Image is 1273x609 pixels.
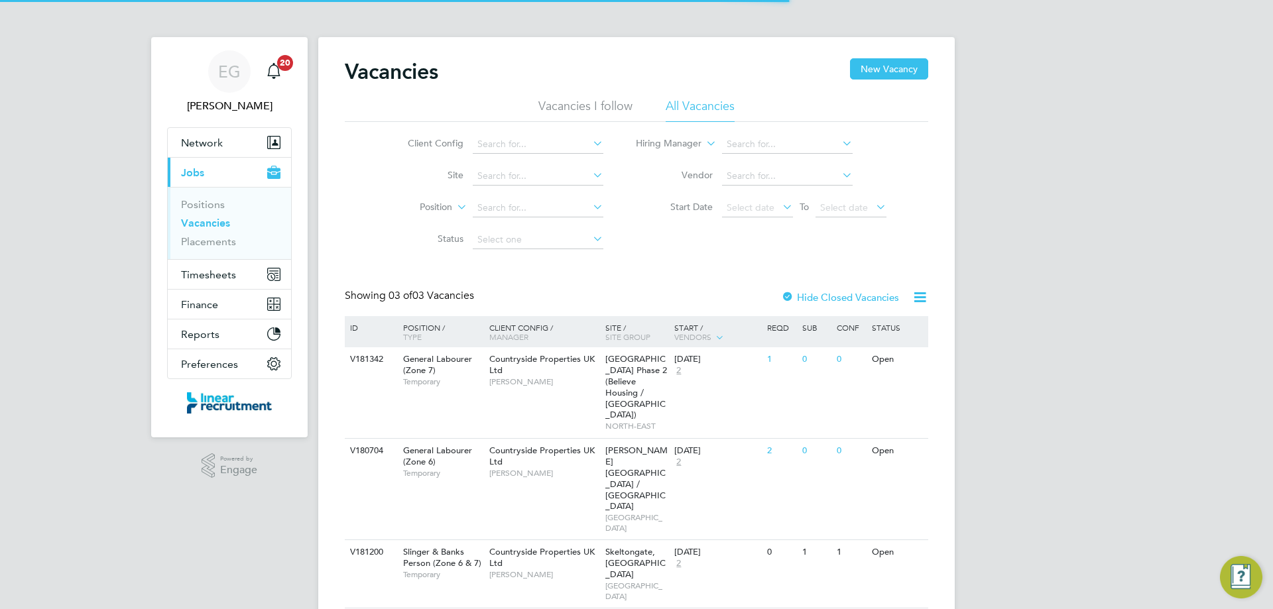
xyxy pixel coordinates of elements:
span: Select date [820,201,868,213]
span: Vendors [674,331,711,342]
label: Start Date [636,201,713,213]
div: [DATE] [674,547,760,558]
span: Temporary [403,569,483,580]
div: V181342 [347,347,393,372]
span: Reports [181,328,219,341]
a: 20 [261,50,287,93]
label: Site [387,169,463,181]
span: 03 of [389,289,412,302]
div: Open [869,439,926,463]
nav: Main navigation [151,37,308,437]
div: V180704 [347,439,393,463]
div: Jobs [168,187,291,259]
label: Hide Closed Vacancies [781,291,899,304]
button: New Vacancy [850,58,928,80]
button: Jobs [168,158,291,187]
div: Status [869,316,926,339]
div: Sub [799,316,833,339]
input: Search for... [722,167,853,186]
span: Slinger & Banks Person (Zone 6 & 7) [403,546,481,569]
span: General Labourer (Zone 6) [403,445,472,467]
div: Showing [345,289,477,303]
span: Countryside Properties UK Ltd [489,353,595,376]
div: 0 [799,347,833,372]
a: Positions [181,198,225,211]
div: 1 [799,540,833,565]
div: Start / [671,316,764,349]
button: Engage Resource Center [1220,556,1262,598]
span: EG [218,63,241,80]
span: [PERSON_NAME][GEOGRAPHIC_DATA] / [GEOGRAPHIC_DATA] [605,445,668,512]
span: Manager [489,331,528,342]
label: Vendor [636,169,713,181]
div: 0 [833,347,868,372]
span: Temporary [403,468,483,478]
span: [GEOGRAPHIC_DATA] [605,512,668,533]
input: Search for... [722,135,853,154]
span: 03 Vacancies [389,289,474,302]
label: Status [387,233,463,245]
span: [PERSON_NAME] [489,569,599,580]
div: ID [347,316,393,339]
div: 2 [764,439,798,463]
span: Site Group [605,331,650,342]
span: [PERSON_NAME] [489,468,599,478]
span: 2 [674,558,683,569]
div: [DATE] [674,354,760,365]
div: 0 [764,540,798,565]
img: linearrecruitment-logo-retina.png [187,392,272,414]
label: Position [376,201,452,214]
span: Jobs [181,166,204,179]
div: Open [869,540,926,565]
div: 1 [764,347,798,372]
span: Network [181,137,223,149]
div: Site / [602,316,672,348]
input: Select one [473,231,603,249]
button: Preferences [168,349,291,378]
div: V181200 [347,540,393,565]
span: Skeltongate, [GEOGRAPHIC_DATA] [605,546,666,580]
span: Countryside Properties UK Ltd [489,546,595,569]
li: All Vacancies [666,98,735,122]
div: Reqd [764,316,798,339]
h2: Vacancies [345,58,438,85]
span: 20 [277,55,293,71]
div: 0 [833,439,868,463]
span: Countryside Properties UK Ltd [489,445,595,467]
span: To [796,198,813,215]
span: Finance [181,298,218,311]
div: 0 [799,439,833,463]
a: Vacancies [181,217,230,229]
span: Engage [220,465,257,476]
button: Network [168,128,291,157]
label: Client Config [387,137,463,149]
a: EG[PERSON_NAME] [167,50,292,114]
a: Powered byEngage [202,453,258,478]
input: Search for... [473,199,603,217]
input: Search for... [473,135,603,154]
label: Hiring Manager [625,137,701,150]
div: 1 [833,540,868,565]
button: Timesheets [168,260,291,289]
div: Position / [393,316,486,348]
span: General Labourer (Zone 7) [403,353,472,376]
span: [PERSON_NAME] [489,376,599,387]
button: Finance [168,290,291,319]
a: Placements [181,235,236,248]
div: Client Config / [486,316,602,348]
div: Open [869,347,926,372]
span: Eshanthi Goonetilleke [167,98,292,114]
span: Preferences [181,358,238,370]
span: [GEOGRAPHIC_DATA] Phase 2 (Believe Housing / [GEOGRAPHIC_DATA]) [605,353,667,420]
a: Go to home page [167,392,292,414]
span: Type [403,331,422,342]
span: Powered by [220,453,257,465]
button: Reports [168,319,291,349]
span: 2 [674,365,683,376]
span: 2 [674,457,683,468]
div: [DATE] [674,445,760,457]
div: Conf [833,316,868,339]
span: NORTH-EAST [605,421,668,431]
li: Vacancies I follow [538,98,633,122]
span: [GEOGRAPHIC_DATA] [605,581,668,601]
